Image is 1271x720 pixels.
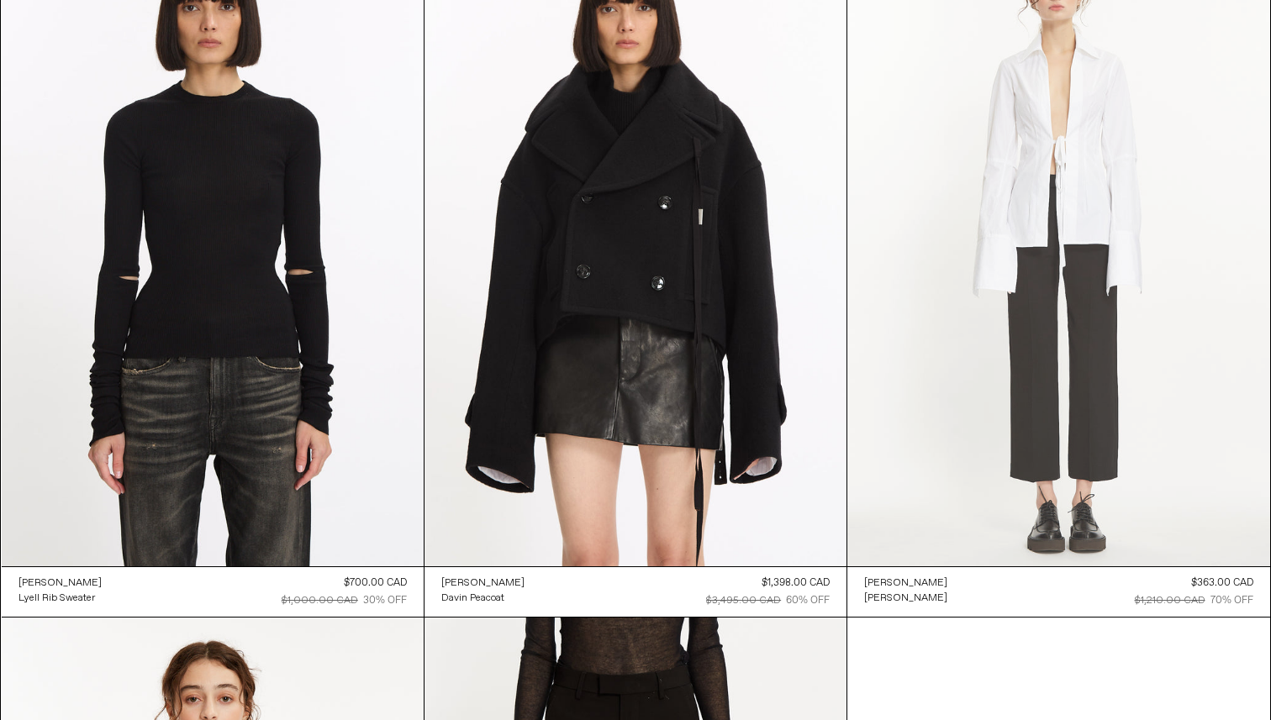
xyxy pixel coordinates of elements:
a: [PERSON_NAME] [864,591,947,606]
div: $3,495.00 CAD [706,593,781,608]
a: [PERSON_NAME] [864,575,947,591]
div: $1,398.00 CAD [762,575,830,591]
div: [PERSON_NAME] [18,576,102,591]
a: [PERSON_NAME] [18,575,102,591]
a: Davin Peacoat [441,591,525,606]
div: Davin Peacoat [441,591,504,606]
div: $1,000.00 CAD [282,593,358,608]
div: Lyell Rib Sweater [18,591,95,606]
div: $700.00 CAD [344,575,407,591]
div: [PERSON_NAME] [864,591,947,606]
a: Lyell Rib Sweater [18,591,102,606]
a: [PERSON_NAME] [441,575,525,591]
div: $363.00 CAD [1191,575,1253,591]
div: [PERSON_NAME] [864,576,947,591]
div: 60% OFF [786,593,830,608]
div: [PERSON_NAME] [441,576,525,591]
div: $1,210.00 CAD [1135,593,1205,608]
div: 70% OFF [1210,593,1253,608]
div: 30% OFF [363,593,407,608]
